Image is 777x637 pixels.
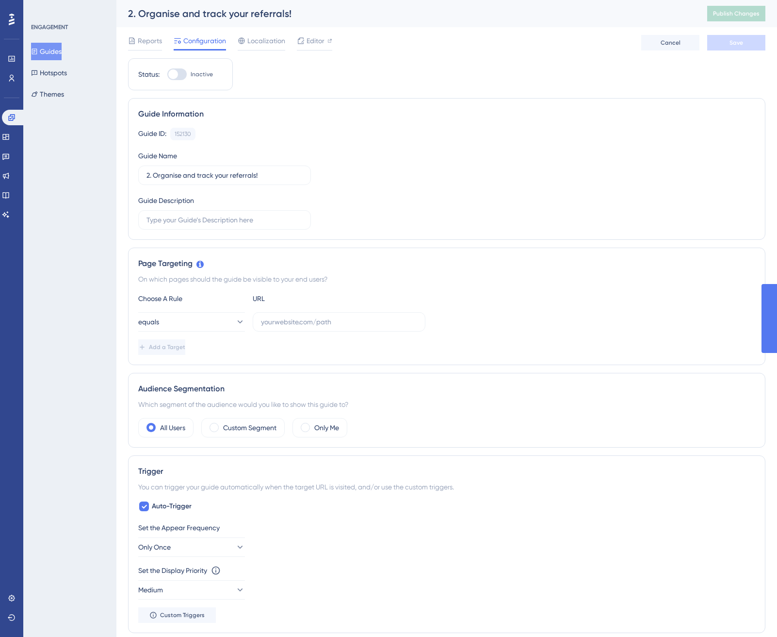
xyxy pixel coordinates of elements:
input: yourwebsite.com/path [261,317,417,327]
input: Type your Guide’s Name here [146,170,303,181]
div: Page Targeting [138,258,755,269]
span: Localization [247,35,285,47]
div: Set the Display Priority [138,565,207,576]
div: Guide ID: [138,128,166,140]
span: Save [729,39,743,47]
button: Custom Triggers [138,607,216,623]
button: Hotspots [31,64,67,82]
div: Guide Information [138,108,755,120]
button: Publish Changes [707,6,765,21]
div: Guide Name [138,150,177,162]
button: Save [707,35,765,50]
button: Add a Target [138,339,185,355]
iframe: UserGuiding AI Assistant Launcher [736,599,765,628]
span: Only Once [138,541,171,553]
button: Guides [31,43,62,60]
div: Which segment of the audience would you like to show this guide to? [138,399,755,410]
button: equals [138,312,245,332]
div: URL [253,293,359,304]
span: Custom Triggers [160,611,205,619]
span: Publish Changes [713,10,760,17]
span: Editor [307,35,324,47]
span: Inactive [191,70,213,78]
label: Only Me [314,422,339,434]
span: Configuration [183,35,226,47]
label: All Users [160,422,185,434]
div: You can trigger your guide automatically when the target URL is visited, and/or use the custom tr... [138,481,755,493]
span: Cancel [661,39,680,47]
span: Medium [138,584,163,596]
button: Medium [138,580,245,600]
label: Custom Segment [223,422,276,434]
input: Type your Guide’s Description here [146,215,303,225]
div: Status: [138,68,160,80]
button: Themes [31,85,64,103]
div: Guide Description [138,195,194,206]
div: 152130 [175,130,191,138]
span: Reports [138,35,162,47]
span: Add a Target [149,343,185,351]
button: Cancel [641,35,699,50]
div: 2. Organise and track your referrals! [128,7,683,20]
div: On which pages should the guide be visible to your end users? [138,273,755,285]
button: Only Once [138,537,245,557]
span: equals [138,316,159,328]
div: ENGAGEMENT [31,23,68,31]
span: Auto-Trigger [152,501,192,512]
div: Audience Segmentation [138,383,755,395]
div: Choose A Rule [138,293,245,304]
div: Trigger [138,466,755,477]
div: Set the Appear Frequency [138,522,755,534]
